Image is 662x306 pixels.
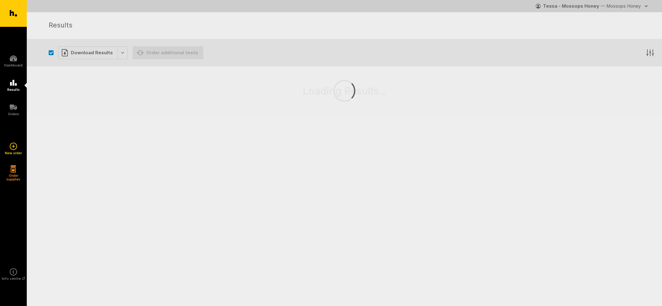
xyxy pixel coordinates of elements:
button: Select all [49,50,54,55]
strong: Tessa - Mossops Honey [543,3,599,9]
button: Tessa - Mossops Honey — Mossops Honey [536,1,650,11]
h5: Orders [8,112,19,116]
h5: Results [7,88,20,91]
div: Loading Results... [278,61,411,121]
h5: New order [5,151,22,155]
button: Download Results [58,46,128,59]
h5: Info centre [2,277,25,280]
h5: Dashboard [4,63,23,67]
span: — Mossops Honey [601,3,641,9]
h5: Order supplies [4,174,23,181]
h1: Results [49,20,647,31]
